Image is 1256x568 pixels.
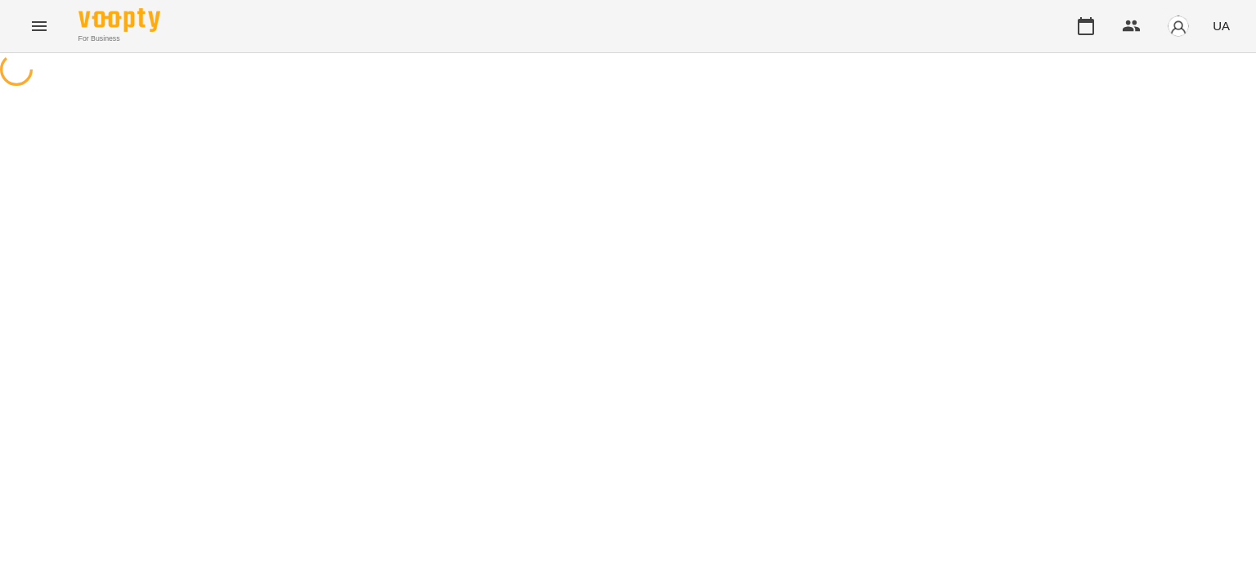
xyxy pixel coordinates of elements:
[20,7,59,46] button: Menu
[1167,15,1190,38] img: avatar_s.png
[78,34,160,44] span: For Business
[1206,11,1236,41] button: UA
[1213,17,1230,34] span: UA
[78,8,160,32] img: Voopty Logo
